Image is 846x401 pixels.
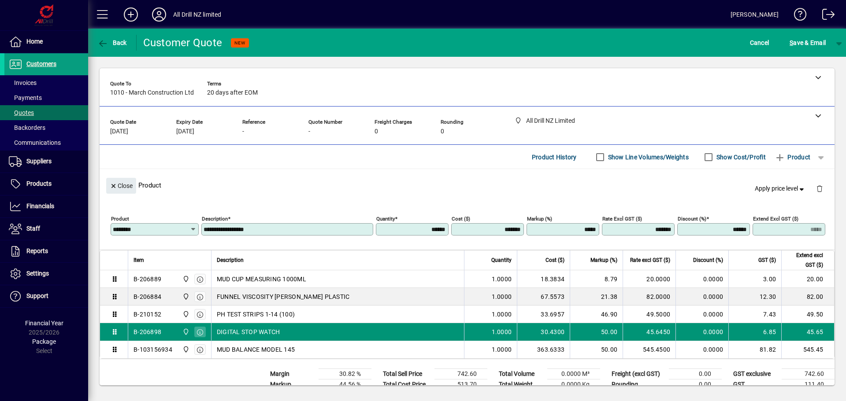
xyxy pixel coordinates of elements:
span: [DATE] [176,128,194,135]
a: Knowledge Base [787,2,807,30]
a: Payments [4,90,88,105]
mat-label: Product [111,216,129,222]
td: 12.30 [728,288,781,305]
td: 67.5573 [517,288,570,305]
label: Show Line Volumes/Weights [606,153,689,162]
span: Payments [9,94,42,101]
app-page-header-button: Back [88,35,137,51]
td: 0.0000 [675,305,728,323]
mat-label: Rate excl GST ($) [602,216,642,222]
span: [DATE] [110,128,128,135]
button: Close [106,178,136,194]
td: 0.0000 Kg [547,379,600,390]
span: Financial Year [25,320,63,327]
td: GST [729,379,782,390]
span: 1.0000 [492,310,512,319]
a: Settings [4,263,88,285]
span: All Drill NZ Limited [180,345,190,354]
td: Total Volume [494,369,547,379]
span: ave & Email [790,36,826,50]
td: Total Weight [494,379,547,390]
span: Backorders [9,124,45,131]
td: 742.60 [434,369,487,379]
td: 50.00 [570,323,623,341]
td: Total Cost Price [378,379,434,390]
span: Home [26,38,43,45]
td: 20.00 [781,270,834,288]
div: All Drill NZ limited [173,7,222,22]
span: All Drill NZ Limited [180,274,190,284]
a: Reports [4,240,88,262]
td: 0.00 [669,369,722,379]
button: Apply price level [751,181,809,197]
td: Markup [266,379,319,390]
div: 20.0000 [628,275,670,283]
span: Back [97,39,127,46]
span: Financials [26,202,54,210]
span: Settings [26,270,49,277]
td: 44.56 % [319,379,371,390]
td: 18.3834 [517,270,570,288]
td: Freight (excl GST) [607,369,669,379]
span: Item [134,255,144,265]
span: Product History [532,150,577,164]
a: Support [4,285,88,307]
span: Package [32,338,56,345]
div: [PERSON_NAME] [731,7,779,22]
td: 363.6333 [517,341,570,358]
td: 81.82 [728,341,781,358]
a: Quotes [4,105,88,120]
button: Cancel [748,35,772,51]
span: - [308,128,310,135]
td: 742.60 [782,369,835,379]
td: GST exclusive [729,369,782,379]
span: Description [217,255,244,265]
td: 0.0000 [675,341,728,358]
span: - [242,128,244,135]
button: Save & Email [785,35,830,51]
span: PH TEST STRIPS 1-14 (100) [217,310,295,319]
td: 30.4300 [517,323,570,341]
span: All Drill NZ Limited [180,292,190,302]
span: Invoices [9,79,37,86]
td: 49.50 [781,305,834,323]
td: 33.6957 [517,305,570,323]
td: 545.45 [781,341,834,358]
td: 21.38 [570,288,623,305]
span: Apply price level [755,184,806,193]
app-page-header-button: Delete [809,184,830,192]
td: 50.00 [570,341,623,358]
div: Customer Quote [143,36,223,50]
span: Cost ($) [545,255,564,265]
button: Product History [528,149,580,165]
a: Suppliers [4,151,88,173]
span: Quantity [491,255,512,265]
mat-label: Markup (%) [527,216,552,222]
span: Product [775,150,810,164]
span: Markup (%) [590,255,617,265]
span: All Drill NZ Limited [180,327,190,337]
span: 1010 - March Construction Ltd [110,89,194,96]
button: Add [117,7,145,22]
td: 46.90 [570,305,623,323]
a: Home [4,31,88,53]
td: Total Sell Price [378,369,434,379]
td: 513.70 [434,379,487,390]
div: 545.4500 [628,345,670,354]
span: 0 [441,128,444,135]
td: 82.00 [781,288,834,305]
span: FUNNEL VISCOSITY [PERSON_NAME] PLASTIC [217,292,350,301]
td: 0.0000 [675,288,728,305]
td: 6.85 [728,323,781,341]
div: B-103156934 [134,345,172,354]
span: Support [26,292,48,299]
span: S [790,39,793,46]
td: 7.43 [728,305,781,323]
div: Product [100,169,835,201]
span: 0 [375,128,378,135]
td: 3.00 [728,270,781,288]
td: 111.40 [782,379,835,390]
div: B-206884 [134,292,161,301]
span: 1.0000 [492,345,512,354]
div: B-206889 [134,275,161,283]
